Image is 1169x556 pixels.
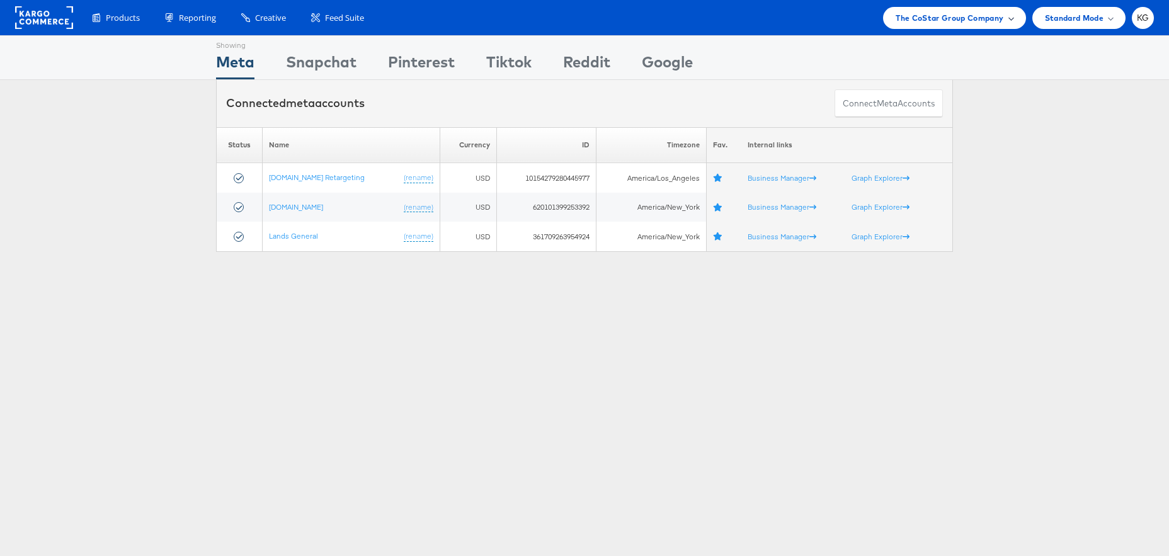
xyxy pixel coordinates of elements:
[497,222,596,251] td: 361709263954924
[286,51,356,79] div: Snapchat
[255,12,286,24] span: Creative
[440,222,497,251] td: USD
[388,51,455,79] div: Pinterest
[106,12,140,24] span: Products
[269,231,318,241] a: Lands General
[440,193,497,222] td: USD
[226,95,365,111] div: Connected accounts
[596,193,707,222] td: America/New_York
[440,163,497,193] td: USD
[440,127,497,163] th: Currency
[642,51,693,79] div: Google
[286,96,315,110] span: meta
[404,231,433,242] a: (rename)
[835,89,943,118] button: ConnectmetaAccounts
[596,222,707,251] td: America/New_York
[748,202,816,212] a: Business Manager
[404,202,433,213] a: (rename)
[497,127,596,163] th: ID
[217,127,263,163] th: Status
[877,98,898,110] span: meta
[1137,14,1149,22] span: KG
[269,173,365,182] a: [DOMAIN_NAME] Retargeting
[263,127,440,163] th: Name
[404,173,433,183] a: (rename)
[596,163,707,193] td: America/Los_Angeles
[325,12,364,24] span: Feed Suite
[497,163,596,193] td: 10154279280445977
[596,127,707,163] th: Timezone
[563,51,610,79] div: Reddit
[497,193,596,222] td: 620101399253392
[179,12,216,24] span: Reporting
[216,51,254,79] div: Meta
[852,232,910,241] a: Graph Explorer
[896,11,1003,25] span: The CoStar Group Company
[269,202,323,212] a: [DOMAIN_NAME]
[748,173,816,183] a: Business Manager
[486,51,532,79] div: Tiktok
[1045,11,1103,25] span: Standard Mode
[216,36,254,51] div: Showing
[748,232,816,241] a: Business Manager
[852,202,910,212] a: Graph Explorer
[852,173,910,183] a: Graph Explorer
